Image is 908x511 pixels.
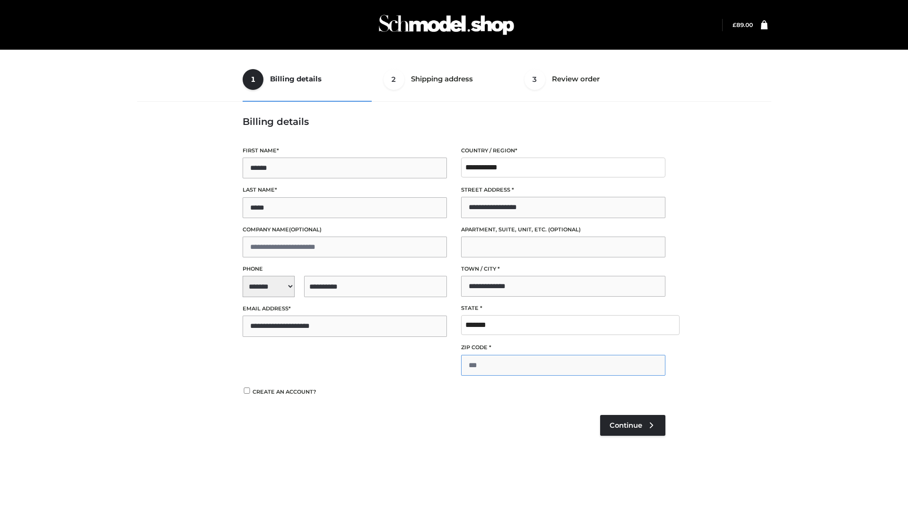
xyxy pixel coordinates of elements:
label: ZIP Code [461,343,665,352]
span: Create an account? [253,388,316,395]
bdi: 89.00 [733,21,753,28]
a: £89.00 [733,21,753,28]
span: Continue [610,421,642,430]
label: State [461,304,665,313]
h3: Billing details [243,116,665,127]
label: First name [243,146,447,155]
img: Schmodel Admin 964 [375,6,517,44]
label: Email address [243,304,447,313]
label: Phone [243,264,447,273]
input: Create an account? [243,388,251,394]
label: Town / City [461,264,665,273]
span: £ [733,21,736,28]
label: Apartment, suite, unit, etc. [461,225,665,234]
span: (optional) [548,226,581,233]
span: (optional) [289,226,322,233]
label: Country / Region [461,146,665,155]
label: Last name [243,185,447,194]
label: Company name [243,225,447,234]
a: Continue [600,415,665,436]
label: Street address [461,185,665,194]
